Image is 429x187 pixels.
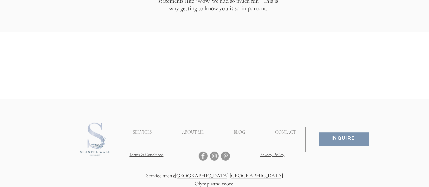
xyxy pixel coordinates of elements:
[195,180,234,187] span: and more.
[130,151,164,158] span: Terms & Conditions
[179,124,207,141] p: ABOUT ME
[260,152,285,157] a: Privacy Policy
[195,180,213,187] a: Olympia
[118,124,167,141] div: SERVICES
[272,124,299,141] p: CONTACT
[175,172,228,179] a: [GEOGRAPHIC_DATA]
[260,124,311,141] a: CONTACT
[210,152,219,161] img: Instagram
[231,124,249,141] p: BLOG
[74,119,115,159] img: transparent (with name).png
[130,152,164,157] a: Terms & Conditions
[199,152,230,161] ul: Social Bar
[260,151,285,158] span: Privacy Policy
[230,172,283,179] a: [GEOGRAPHIC_DATA]
[146,172,175,179] span: Service areas:
[118,124,311,141] nav: Site
[129,124,155,141] p: SERVICES
[199,152,208,161] img: Facebook
[167,124,219,141] a: ABOUT ME
[219,124,260,141] a: BLOG
[221,152,230,161] img: Pinterest
[319,132,369,146] a: Inquire
[331,136,355,142] span: Inquire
